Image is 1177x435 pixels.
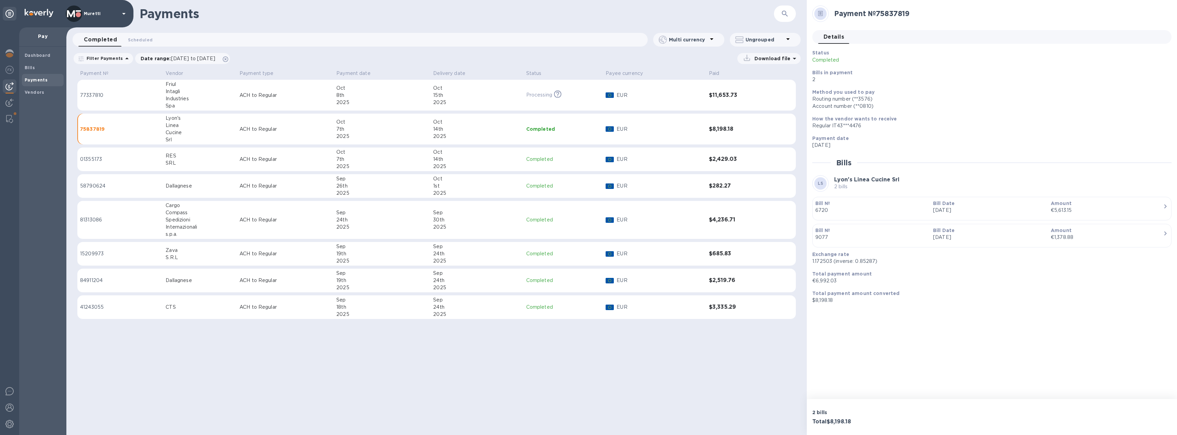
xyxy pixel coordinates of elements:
div: Date range:[DATE] to [DATE] [135,53,230,64]
b: Bill Date [933,201,955,206]
p: [DATE] [933,207,1045,214]
div: Oct [433,118,520,126]
div: 2025 [336,311,428,318]
div: 7th [336,156,428,163]
span: Vendor [166,70,192,77]
div: 2025 [433,223,520,231]
div: 2025 [336,223,428,231]
b: Total payment amount converted [812,291,900,296]
b: Method you used to pay [812,89,875,95]
p: 2 bills [834,183,900,190]
div: 2025 [336,133,428,140]
b: Bills in payment [812,70,853,75]
div: 24th [336,216,428,223]
div: 18th [336,304,428,311]
h3: $11,653.73 [709,92,771,99]
p: Paid [709,70,720,77]
div: 2025 [433,311,520,318]
p: Completed [526,156,600,163]
div: 24th [433,250,520,257]
p: Completed [526,304,600,311]
span: Payment date [336,70,379,77]
h3: $2,519.76 [709,277,771,284]
b: Amount [1051,201,1072,206]
div: 2025 [336,190,428,197]
h3: $8,198.18 [709,126,771,132]
p: 75837819 [80,126,160,132]
p: 01355173 [80,156,160,163]
div: Cucine [166,129,234,136]
span: Status [526,70,551,77]
b: Payments [25,77,48,82]
div: 2025 [433,284,520,291]
h1: Payments [140,7,774,21]
div: 19th [336,250,428,257]
p: Date range : [141,55,219,62]
h3: $2,429.03 [709,156,771,163]
p: Completed [526,216,600,223]
p: ACH to Regular [240,126,331,133]
b: Bills [25,65,35,70]
div: Sep [336,243,428,250]
p: EUR [617,126,703,133]
div: 2025 [433,163,520,170]
div: s.p.a. [166,231,234,238]
p: 2 [812,76,1166,83]
p: EUR [617,156,703,163]
div: 19th [336,277,428,284]
div: Intagli [166,88,234,95]
p: Processing [526,91,552,99]
b: Exchange rate [812,252,849,257]
div: 2025 [336,99,428,106]
div: Sep [336,209,428,216]
p: Payment date [336,70,371,77]
div: 14th [433,156,520,163]
div: Lyon's [166,115,234,122]
div: Oct [433,85,520,92]
p: Completed [526,126,600,132]
p: 77337810 [80,92,160,99]
div: Oct [336,149,428,156]
div: Compass [166,209,234,216]
div: Internazionali [166,223,234,231]
p: Payment № [80,70,108,77]
div: 2025 [336,284,428,291]
p: Muretti [84,11,118,16]
span: Paid [709,70,728,77]
b: Total payment amount [812,271,872,277]
b: Vendors [25,90,44,95]
h3: $3,335.29 [709,304,771,310]
div: Routing number (**3576) [812,95,1166,103]
div: 1st [433,182,520,190]
div: Dallagnese [166,277,234,284]
div: 24th [433,277,520,284]
p: 58790624 [80,182,160,190]
span: Delivery date [433,70,474,77]
b: Payment date [812,136,849,141]
span: Details [824,32,844,42]
b: Lyon's Linea Cucine Srl [834,176,900,183]
div: Spedizioni [166,216,234,223]
button: Bill №6720Bill Date[DATE]Amount€5,613.15 [812,197,1172,220]
p: Completed [526,250,600,257]
p: ACH to Regular [240,182,331,190]
p: Status [526,70,542,77]
div: 2025 [433,190,520,197]
p: Completed [812,56,1048,64]
div: Oct [336,85,428,92]
div: 26th [336,182,428,190]
div: Regular IT43***4476 [812,122,1166,129]
b: Dashboard [25,53,51,58]
span: [DATE] to [DATE] [171,56,215,61]
div: 8th [336,92,428,99]
b: Status [812,50,829,55]
span: Payment № [80,70,117,77]
p: ACH to Regular [240,250,331,257]
p: 1.172503 (inverse: 0.85287) [812,258,1166,265]
p: Ungrouped [746,36,784,43]
div: Sep [336,296,428,304]
img: Logo [25,9,53,17]
p: 81313086 [80,216,160,223]
div: 2025 [433,133,520,140]
p: Pay [25,33,61,40]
